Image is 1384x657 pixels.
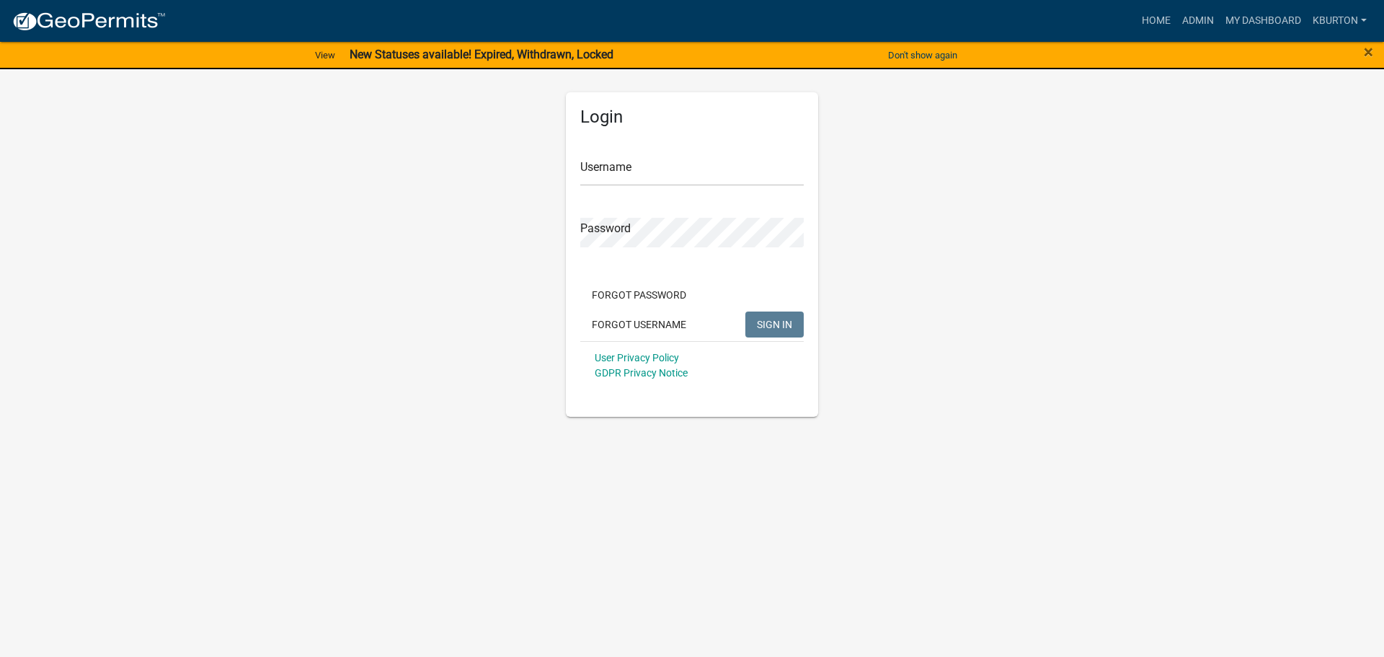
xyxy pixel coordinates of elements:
button: Don't show again [882,43,963,67]
button: SIGN IN [745,312,804,338]
a: My Dashboard [1220,7,1307,35]
h5: Login [580,107,804,128]
a: Home [1136,7,1176,35]
a: GDPR Privacy Notice [595,367,688,379]
button: Forgot Username [580,312,698,338]
strong: New Statuses available! Expired, Withdrawn, Locked [350,48,613,61]
span: × [1364,42,1373,62]
a: User Privacy Policy [595,352,679,363]
a: kburton [1307,7,1372,35]
button: Forgot Password [580,282,698,308]
a: View [309,43,341,67]
a: Admin [1176,7,1220,35]
button: Close [1364,43,1373,61]
span: SIGN IN [757,318,792,330]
